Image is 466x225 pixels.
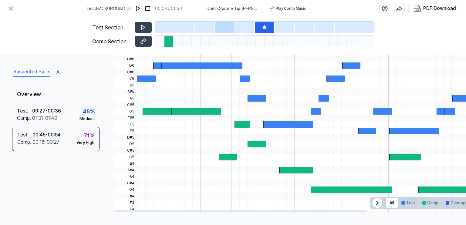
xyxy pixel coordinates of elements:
[114,76,137,82] span: C6
[419,198,442,208] button: Comp
[56,67,61,77] button: All
[32,115,57,122] div: 01:31 - 01:40
[114,160,137,167] span: B4
[17,107,32,115] div: Test .
[17,131,32,139] div: Test .
[114,206,137,213] span: E4
[114,147,137,154] span: C#5
[114,134,137,141] span: D#5
[13,67,50,77] button: Suspected Parts
[114,82,137,89] span: B5
[17,115,32,122] div: Comp .
[32,131,61,139] div: 00:45 - 00:54
[114,108,137,115] span: G5
[79,116,95,122] div: Medium
[114,193,137,200] span: F#4
[114,69,137,76] span: C#6
[114,89,137,95] span: A#5
[135,5,141,12] img: play
[92,23,131,32] div: Test Section
[12,86,100,103] div: Overview
[114,180,137,186] span: G#4
[412,3,457,14] button: PDF Download
[386,198,398,208] button: All
[398,198,419,208] button: Test
[206,5,260,12] span: Comp . Spruce Tip [PERSON_NAME]
[17,139,32,146] div: Comp .
[92,37,131,45] div: Comp Section
[86,5,131,12] span: Test . BACKGROUND (1)
[32,107,61,115] div: 00:27 - 00:36
[145,5,151,12] img: stop
[396,5,402,12] img: share
[276,6,306,11] div: Play Comp Music
[114,62,137,69] span: D6
[423,5,456,12] div: PDF Download
[267,4,310,13] button: Play Comp Music
[114,102,137,108] span: G#5
[83,107,95,116] div: 45 %
[114,154,137,160] span: C5
[114,56,137,62] span: D#6
[114,167,137,173] span: A#4
[155,5,182,12] div: 00:03 / 01:50
[32,139,59,146] div: 00:18 - 00:27
[114,173,137,180] span: A4
[76,139,94,146] div: Very High
[414,5,421,12] img: PDF Download
[114,128,137,134] span: E5
[114,186,137,193] span: G4
[114,141,137,147] span: D5
[114,200,137,206] span: F4
[114,121,137,128] span: F5
[382,5,388,12] img: help
[114,95,137,102] span: A5
[114,115,137,121] span: F#5
[84,131,94,139] div: 71 %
